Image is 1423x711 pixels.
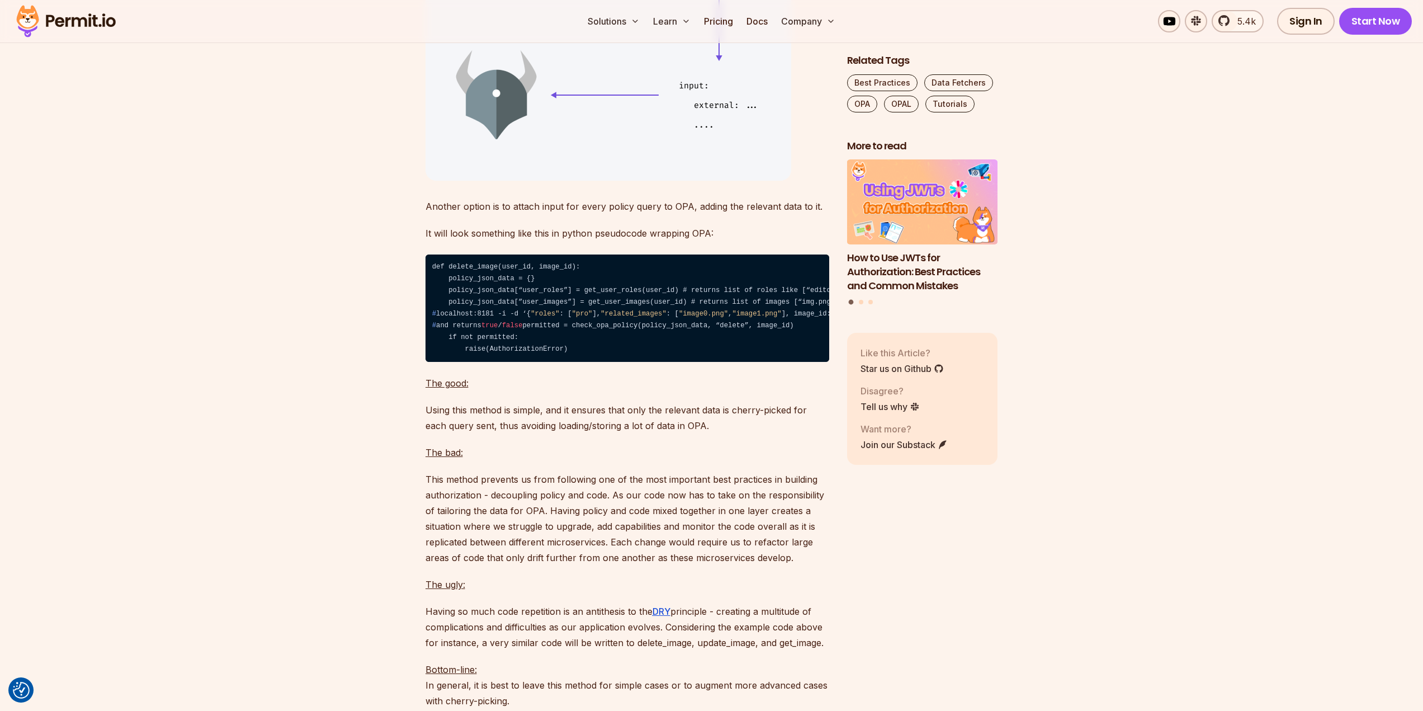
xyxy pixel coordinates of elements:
a: Docs [742,10,772,32]
button: Learn [649,10,695,32]
span: 5.4k [1231,15,1256,28]
a: Pricing [699,10,737,32]
h3: How to Use JWTs for Authorization: Best Practices and Common Mistakes [847,251,998,293]
img: Permit logo [11,2,121,40]
span: "related_images" [601,310,666,318]
h2: More to read [847,139,998,153]
p: This method prevents us from following one of the most important best practices in building autho... [426,472,829,566]
span: false [502,322,523,329]
p: Having so much code repetition is an antithesis to the principle - creating a multitude of compli... [426,604,829,651]
p: It will look something like this in python pseudocode wrapping OPA: [426,225,829,241]
span: # [432,322,436,329]
span: true [481,322,498,329]
button: Go to slide 2 [859,300,863,304]
u: The ugly: [426,579,465,590]
a: OPAL [884,96,919,112]
a: Best Practices [847,74,918,91]
u: The bad: [426,447,463,458]
a: How to Use JWTs for Authorization: Best Practices and Common MistakesHow to Use JWTs for Authoriz... [847,160,998,293]
span: # [432,310,436,318]
li: 1 of 3 [847,160,998,293]
p: Like this Article? [861,346,944,360]
a: DRY [653,606,670,617]
a: Join our Substack [861,438,948,451]
a: Data Fetchers [924,74,993,91]
h2: Related Tags [847,54,998,68]
button: Company [777,10,840,32]
a: 5.4k [1212,10,1264,32]
span: localhost:8181 -i -d ‘{ : [ ], : [ , ], image_id: “image2.png”}’ -H [436,310,1036,318]
u: Bottom-line: [426,664,477,675]
span: and returns / [436,322,522,329]
button: Consent Preferences [13,682,30,699]
p: In general, it is best to leave this method for simple cases or to augment more advanced cases wi... [426,662,829,709]
img: How to Use JWTs for Authorization: Best Practices and Common Mistakes [847,160,998,245]
button: Solutions [583,10,644,32]
p: Want more? [861,422,948,436]
button: Go to slide 3 [868,300,873,304]
span: "image1.png" [732,310,781,318]
p: Using this method is simple, and it ensures that only the relevant data is cherry-picked for each... [426,402,829,434]
span: "pro" [572,310,593,318]
div: Posts [847,160,998,307]
a: Sign In [1277,8,1335,35]
a: OPA [847,96,877,112]
p: Disagree? [861,384,920,398]
a: Tutorials [925,96,975,112]
button: Go to slide 1 [849,300,854,305]
a: Tell us why [861,400,920,413]
p: Another option is to attach input for every policy query to OPA, adding the relevant data to it. [426,199,829,214]
span: "roles" [531,310,559,318]
img: Revisit consent button [13,682,30,699]
u: The good: [426,378,469,389]
code: def delete_image(user_id, image_id): policy_json_data = {} policy_json_data[“user_roles”] = get_u... [426,255,829,362]
span: "image0.png" [679,310,728,318]
a: Start Now [1339,8,1412,35]
a: Star us on Github [861,362,944,375]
